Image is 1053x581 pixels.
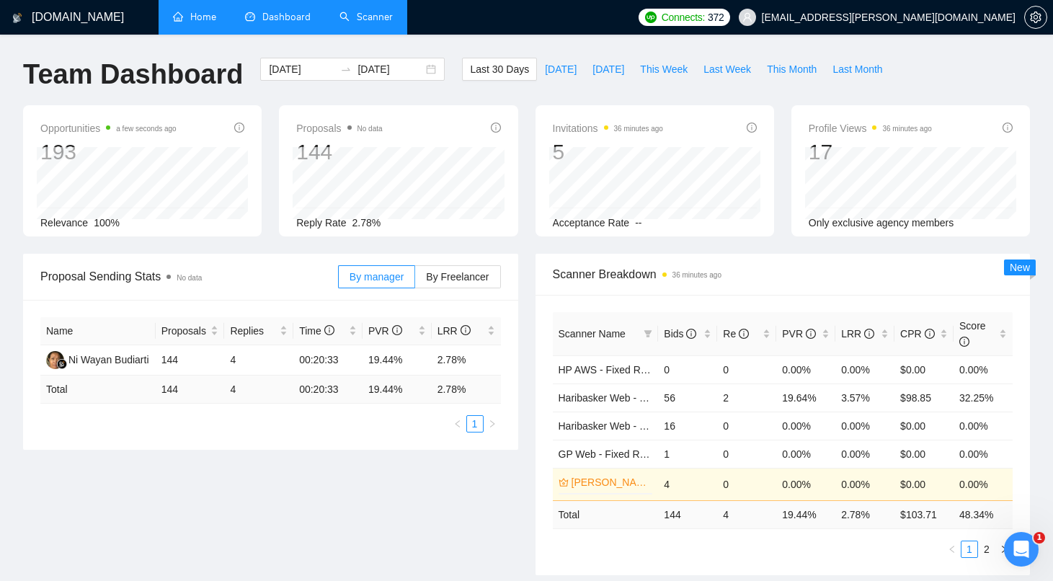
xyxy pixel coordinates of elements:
[553,217,630,229] span: Acceptance Rate
[340,63,352,75] span: to
[1034,532,1045,544] span: 1
[723,328,749,340] span: Re
[173,11,216,23] a: homeHome
[664,328,696,340] span: Bids
[537,58,585,81] button: [DATE]
[553,120,663,137] span: Invitations
[553,265,1013,283] span: Scanner Breakdown
[943,541,961,558] li: Previous Page
[224,376,293,404] td: 4
[954,383,1013,412] td: 32.25%
[553,500,659,528] td: Total
[449,415,466,433] button: left
[40,217,88,229] span: Relevance
[864,329,874,339] span: info-circle
[835,440,894,468] td: 0.00%
[641,323,655,345] span: filter
[640,61,688,77] span: This Week
[809,217,954,229] span: Only exclusive agency members
[1024,6,1047,29] button: setting
[948,545,956,554] span: left
[224,345,293,376] td: 4
[40,138,177,166] div: 193
[747,123,757,133] span: info-circle
[717,468,776,500] td: 0
[658,500,717,528] td: 144
[156,317,225,345] th: Proposals
[1025,12,1047,23] span: setting
[432,376,501,404] td: 2.78 %
[340,63,352,75] span: swap-right
[943,541,961,558] button: left
[245,12,255,22] span: dashboard
[894,355,954,383] td: $0.00
[703,61,751,77] span: Last Week
[40,376,156,404] td: Total
[662,9,705,25] span: Connects:
[224,317,293,345] th: Replies
[894,468,954,500] td: $0.00
[759,58,825,81] button: This Month
[959,320,986,347] span: Score
[462,58,537,81] button: Last 30 Days
[12,6,22,30] img: logo
[426,271,489,283] span: By Freelancer
[357,125,383,133] span: No data
[350,271,404,283] span: By manager
[832,61,882,77] span: Last Month
[835,412,894,440] td: 0.00%
[614,125,663,133] time: 36 minutes ago
[959,337,969,347] span: info-circle
[467,416,483,432] a: 1
[559,328,626,340] span: Scanner Name
[835,383,894,412] td: 3.57%
[717,412,776,440] td: 0
[230,323,277,339] span: Replies
[432,345,501,376] td: 2.78%
[894,383,954,412] td: $98.85
[995,541,1013,558] li: Next Page
[708,9,724,25] span: 372
[954,355,1013,383] td: 0.00%
[437,325,471,337] span: LRR
[299,325,334,337] span: Time
[161,323,208,339] span: Proposals
[363,345,432,376] td: 19.44%
[776,355,835,383] td: 0.00%
[177,274,202,282] span: No data
[470,61,529,77] span: Last 30 Days
[894,500,954,528] td: $ 103.71
[156,345,225,376] td: 144
[782,328,816,340] span: PVR
[46,351,64,369] img: NW
[559,364,684,376] a: HP AWS - Fixed Rate($500)
[776,383,835,412] td: 19.64%
[559,477,569,487] span: crown
[658,355,717,383] td: 0
[1004,532,1039,567] iframe: Intercom live chat
[1003,123,1013,133] span: info-circle
[954,440,1013,468] td: 0.00%
[262,11,311,23] span: Dashboard
[553,138,663,166] div: 5
[46,353,149,365] a: NWNi Wayan Budiarti
[809,138,932,166] div: 17
[156,376,225,404] td: 144
[352,217,381,229] span: 2.78%
[742,12,752,22] span: user
[809,120,932,137] span: Profile Views
[979,541,995,557] a: 2
[488,420,497,428] span: right
[363,376,432,404] td: 19.44 %
[572,474,650,490] a: [PERSON_NAME] - FileMaker Profile
[739,329,749,339] span: info-circle
[559,392,721,404] a: Haribasker Web - Fixed Rate ($100)
[461,325,471,335] span: info-circle
[696,58,759,81] button: Last Week
[339,11,393,23] a: searchScanner
[357,61,423,77] input: End date
[717,440,776,468] td: 0
[767,61,817,77] span: This Month
[491,123,501,133] span: info-circle
[658,440,717,468] td: 1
